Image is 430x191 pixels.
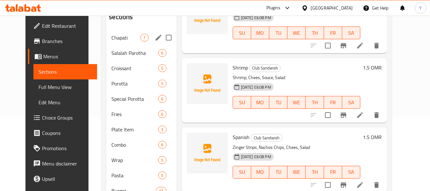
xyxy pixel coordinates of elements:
a: Menu disclaimer [28,156,97,171]
a: Branches [28,33,97,49]
a: Choice Groups [28,110,97,125]
div: [GEOGRAPHIC_DATA] [311,4,353,11]
span: Combo [111,141,158,149]
button: MO [251,166,269,179]
span: Y [419,4,422,11]
button: TU [269,96,287,109]
span: Shrimp [233,63,248,72]
span: Plate Item [111,126,158,133]
button: TU [269,26,287,39]
p: Shrimp, Chees, Souce, Salad [233,74,361,82]
div: items [158,95,166,103]
span: SA [345,28,358,38]
button: Branch-specific-item [336,107,351,123]
span: WE [290,28,303,38]
div: Special Porotta6 [106,91,176,107]
button: Branch-specific-item [336,38,351,53]
a: Edit menu item [356,42,364,49]
button: WE [287,26,306,39]
button: FR [324,26,342,39]
a: Edit menu item [356,111,364,119]
span: Promotions [42,144,92,152]
img: Spanish [187,133,228,173]
span: SU [236,28,249,38]
span: 6 [159,50,166,56]
span: MO [254,98,267,107]
span: [DATE] 03:08 PM [238,154,274,160]
span: FR [327,98,340,107]
button: FR [324,166,342,179]
div: Plate Item3 [106,122,176,137]
span: Coupons [42,129,92,137]
button: edit [154,33,163,42]
span: Choice Groups [42,114,92,121]
div: Fries6 [106,107,176,122]
span: Full Menu View [39,83,92,91]
button: SA [342,26,360,39]
button: SA [342,166,360,179]
span: TH [308,98,321,107]
div: items [158,156,166,164]
span: 6 [159,142,166,148]
div: Special Porotta [111,95,158,103]
a: Edit menu item [356,181,364,189]
button: TH [306,26,324,39]
button: TH [306,166,324,179]
span: 5 [159,157,166,163]
a: Promotions [28,141,97,156]
span: TU [272,28,285,38]
span: SA [345,98,358,107]
span: Fries [111,110,158,118]
a: Edit Menu [33,95,97,110]
span: Sections [39,68,92,76]
span: Branches [42,37,92,45]
span: Spanish [233,132,250,142]
a: Menus [28,49,97,64]
h2: Menu sections [109,3,136,22]
div: Pasta5 [106,168,176,183]
div: items [140,34,148,41]
span: Menus [43,53,92,60]
span: Select to update [321,108,335,122]
span: Club Sandwish [250,64,280,72]
span: MO [254,167,267,177]
a: Coupons [28,125,97,141]
span: Croissant [111,64,158,72]
span: 6 [159,96,166,102]
span: 5 [159,81,166,87]
span: FR [327,28,340,38]
span: 5 [159,173,166,179]
span: Edit Menu [39,99,92,106]
span: SU [236,167,249,177]
button: TH [306,96,324,109]
div: Chapati7edit [106,30,176,45]
span: TU [272,98,285,107]
span: 6 [159,111,166,117]
div: Club Sandwish [251,134,282,142]
button: SU [233,166,251,179]
button: WE [287,96,306,109]
div: items [158,64,166,72]
span: Salalah Parotha [111,49,158,57]
div: Club Sandwish [249,64,281,72]
span: Menu disclaimer [42,160,92,167]
div: items [158,49,166,57]
div: Croissant5 [106,61,176,76]
a: Full Menu View [33,79,97,95]
button: FR [324,96,342,109]
h6: 1.5 OMR [363,133,382,142]
span: WE [290,98,303,107]
span: 3 [159,127,166,133]
div: Combo6 [106,137,176,152]
span: Club Sandwish [251,134,282,142]
button: delete [369,38,384,53]
span: WE [290,167,303,177]
button: WE [287,166,306,179]
button: TU [269,166,287,179]
span: Chapati [111,34,140,41]
button: SU [233,96,251,109]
